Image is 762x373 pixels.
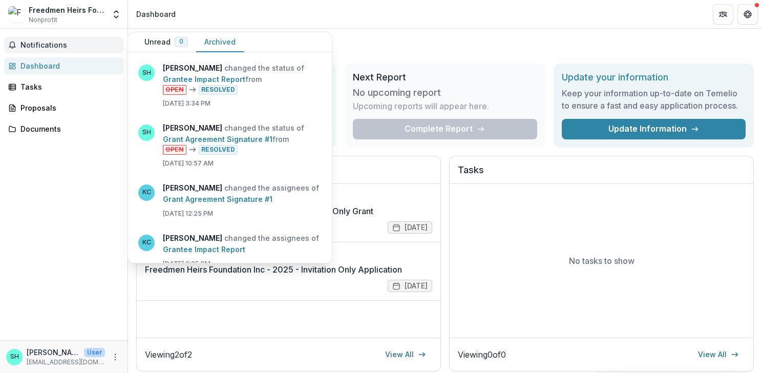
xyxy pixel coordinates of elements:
[20,60,115,71] div: Dashboard
[4,57,123,74] a: Dashboard
[179,38,183,45] span: 0
[569,255,634,267] p: No tasks to show
[4,37,123,53] button: Notifications
[163,182,322,205] p: changed the assignees of
[145,263,402,276] a: Freedmen Heirs Foundation Inc - 2025 - Invitation Only Application
[27,358,105,367] p: [EMAIL_ADDRESS][DOMAIN_NAME]
[692,346,745,363] a: View All
[353,87,441,98] h3: No upcoming report
[20,102,115,113] div: Proposals
[8,6,25,23] img: Freedmen Heirs Foundation Inc
[458,164,745,184] h2: Tasks
[562,72,746,83] h2: Update your information
[196,32,244,52] button: Archived
[458,348,506,361] p: Viewing 0 of 0
[20,41,119,50] span: Notifications
[737,4,758,25] button: Get Help
[29,15,57,25] span: Nonprofit
[136,32,196,52] button: Unread
[145,205,373,217] a: Freedmen Heirs Foundation Inc - 2024 Invitation Only Grant
[4,120,123,137] a: Documents
[20,81,115,92] div: Tasks
[379,346,432,363] a: View All
[4,99,123,116] a: Proposals
[562,87,746,112] h3: Keep your information up-to-date on Temelio to ensure a fast and easy application process.
[163,122,322,155] p: changed the status of from
[163,75,245,84] a: Grantee Impact Report
[136,9,176,19] div: Dashboard
[713,4,733,25] button: Partners
[84,348,105,357] p: User
[353,72,537,83] h2: Next Report
[562,119,746,139] a: Update Information
[132,7,180,22] nav: breadcrumb
[109,351,121,363] button: More
[136,37,754,55] h1: Dashboard
[10,354,19,360] div: Seanicaa Edwards Herron
[163,63,322,95] p: changed the status of from
[4,78,123,95] a: Tasks
[109,4,123,25] button: Open entity switcher
[163,245,245,254] a: Grantee Impact Report
[163,233,322,255] p: changed the assignees of
[163,195,272,203] a: Grant Agreement Signature #1
[163,135,272,143] a: Grant Agreement Signature #1
[27,347,80,358] p: [PERSON_NAME]
[29,5,105,15] div: Freedmen Heirs Foundation Inc
[353,100,489,112] p: Upcoming reports will appear here.
[145,348,192,361] p: Viewing 2 of 2
[20,123,115,134] div: Documents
